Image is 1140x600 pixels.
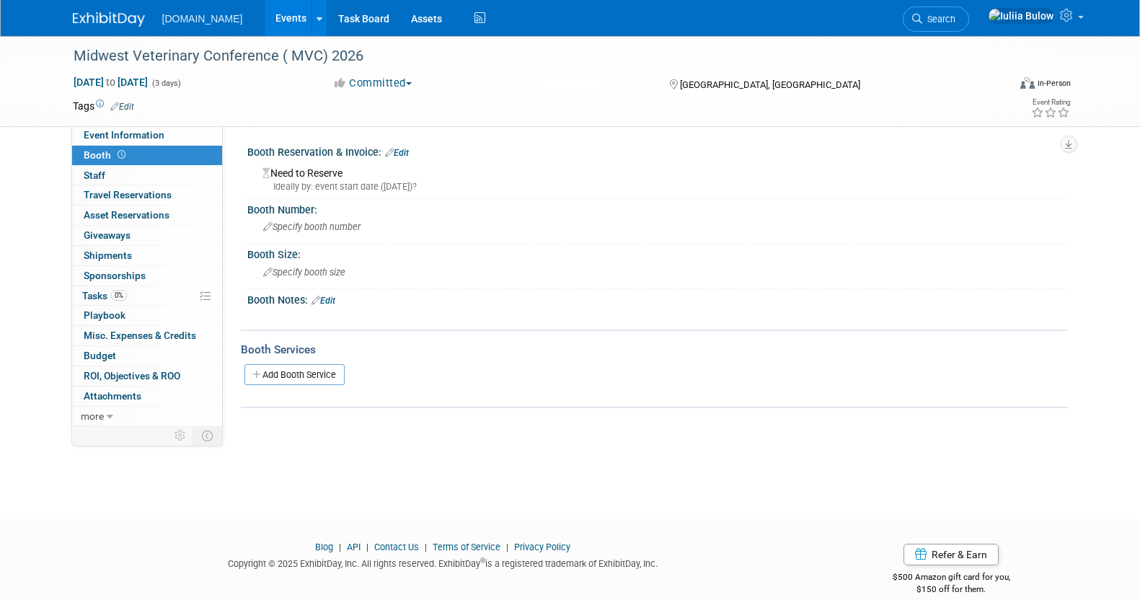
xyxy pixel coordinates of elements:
[835,562,1068,595] div: $500 Amazon gift card for you,
[244,364,345,385] a: Add Booth Service
[263,267,345,278] span: Specify booth size
[72,206,222,225] a: Asset Reservations
[84,270,146,281] span: Sponsorships
[327,76,417,91] button: Committed
[263,221,361,232] span: Specify booth number
[81,410,104,422] span: more
[72,326,222,345] a: Misc. Expenses & Credits
[84,229,131,241] span: Giveaways
[835,583,1068,596] div: $150 off for them.
[73,76,149,89] span: [DATE] [DATE]
[73,554,814,570] div: Copyright © 2025 ExhibitDay, Inc. All rights reserved. ExhibitDay is a registered trademark of Ex...
[72,146,222,165] a: Booth
[262,180,1057,193] div: Ideally by: event start date ([DATE])?
[385,148,409,158] a: Edit
[72,346,222,366] a: Budget
[247,141,1068,160] div: Booth Reservation & Invoice:
[72,166,222,185] a: Staff
[241,342,1068,358] div: Booth Services
[84,350,116,361] span: Budget
[72,125,222,145] a: Event Information
[72,266,222,286] a: Sponsorships
[84,129,164,141] span: Event Information
[922,14,955,25] span: Search
[111,290,127,301] span: 0%
[162,13,243,25] span: [DOMAIN_NAME]
[84,370,180,381] span: ROI, Objectives & ROO
[84,169,105,181] span: Staff
[311,296,335,306] a: Edit
[84,250,132,261] span: Shipments
[480,557,485,565] sup: ®
[363,542,372,552] span: |
[1037,78,1071,89] div: In-Person
[84,149,128,161] span: Booth
[503,542,512,552] span: |
[421,542,430,552] span: |
[193,426,222,445] td: Toggle Event Tabs
[258,162,1057,193] div: Need to Reserve
[82,290,127,301] span: Tasks
[72,185,222,205] a: Travel Reservations
[84,390,141,402] span: Attachments
[374,542,419,552] a: Contact Us
[151,79,181,88] span: (3 days)
[903,544,999,565] a: Refer & Earn
[433,542,500,552] a: Terms of Service
[84,189,172,200] span: Travel Reservations
[988,8,1054,24] img: Iuliia Bulow
[1031,99,1070,106] div: Event Rating
[72,246,222,265] a: Shipments
[73,99,134,113] td: Tags
[168,426,193,445] td: Personalize Event Tab Strip
[69,43,986,69] div: Midwest Veterinary Conference ( MVC) 2026
[115,149,128,160] span: Booth not reserved yet
[335,542,345,552] span: |
[104,76,118,88] span: to
[84,309,125,321] span: Playbook
[72,226,222,245] a: Giveaways
[84,330,196,341] span: Misc. Expenses & Credits
[315,542,333,552] a: Blog
[923,75,1071,97] div: Event Format
[247,289,1068,308] div: Booth Notes:
[247,244,1068,262] div: Booth Size:
[903,6,969,32] a: Search
[72,286,222,306] a: Tasks0%
[247,199,1068,217] div: Booth Number:
[347,542,361,552] a: API
[72,387,222,406] a: Attachments
[680,79,860,90] span: [GEOGRAPHIC_DATA], [GEOGRAPHIC_DATA]
[72,366,222,386] a: ROI, Objectives & ROO
[84,209,169,221] span: Asset Reservations
[110,102,134,112] a: Edit
[1020,77,1035,89] img: Format-Inperson.png
[514,542,570,552] a: Privacy Policy
[73,12,145,27] img: ExhibitDay
[72,407,222,426] a: more
[72,306,222,325] a: Playbook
